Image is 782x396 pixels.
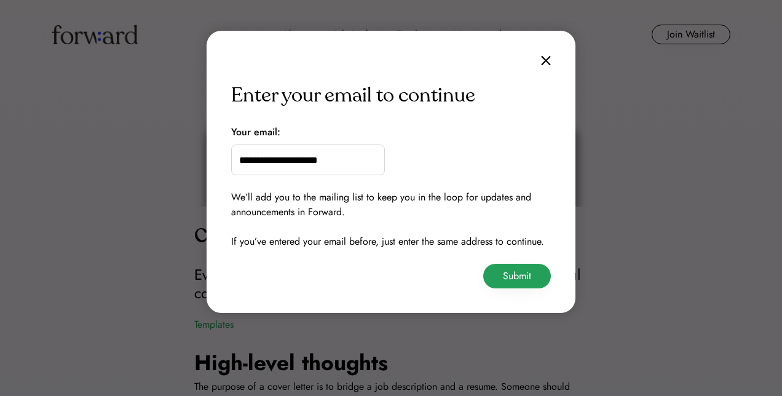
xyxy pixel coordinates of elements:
[231,190,551,220] div: We’ll add you to the mailing list to keep you in the loop for updates and announcements in Forward.
[231,234,544,249] div: If you’ve entered your email before, just enter the same address to continue.
[231,81,475,110] div: Enter your email to continue
[541,55,551,66] img: close.svg
[231,125,280,140] div: Your email:
[483,264,551,288] button: Submit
